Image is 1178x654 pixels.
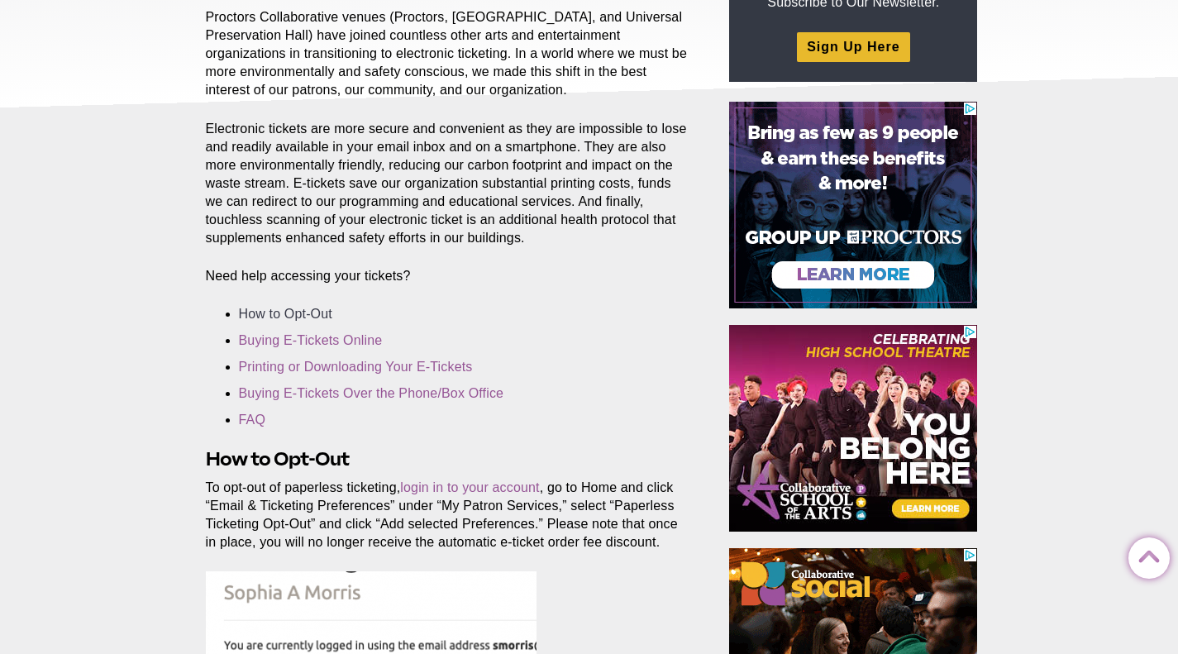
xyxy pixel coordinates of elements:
p: To opt-out of paperless ticketing, , go to Home and click “Email & Ticketing Preferences” under “... [206,479,692,551]
p: Proctors Collaborative venues (Proctors, [GEOGRAPHIC_DATA], and Universal Preservation Hall) have... [206,8,692,99]
iframe: Advertisement [729,102,977,308]
strong: How to Opt-Out [206,448,349,470]
a: FAQ [239,413,266,427]
p: Need help accessing your tickets? [206,267,692,285]
iframe: Advertisement [729,325,977,532]
a: Sign Up Here [797,32,909,61]
a: Back to Top [1128,538,1161,571]
a: login in to your account [400,480,539,494]
a: Buying E-Tickets Over the Phone/Box Office [239,386,504,400]
a: Buying E-Tickets Online [239,333,383,347]
a: How to Opt-Out [239,307,332,321]
a: Printing or Downloading Your E-Tickets [239,360,473,374]
p: Electronic tickets are more secure and convenient as they are impossible to lose and readily avai... [206,120,692,248]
